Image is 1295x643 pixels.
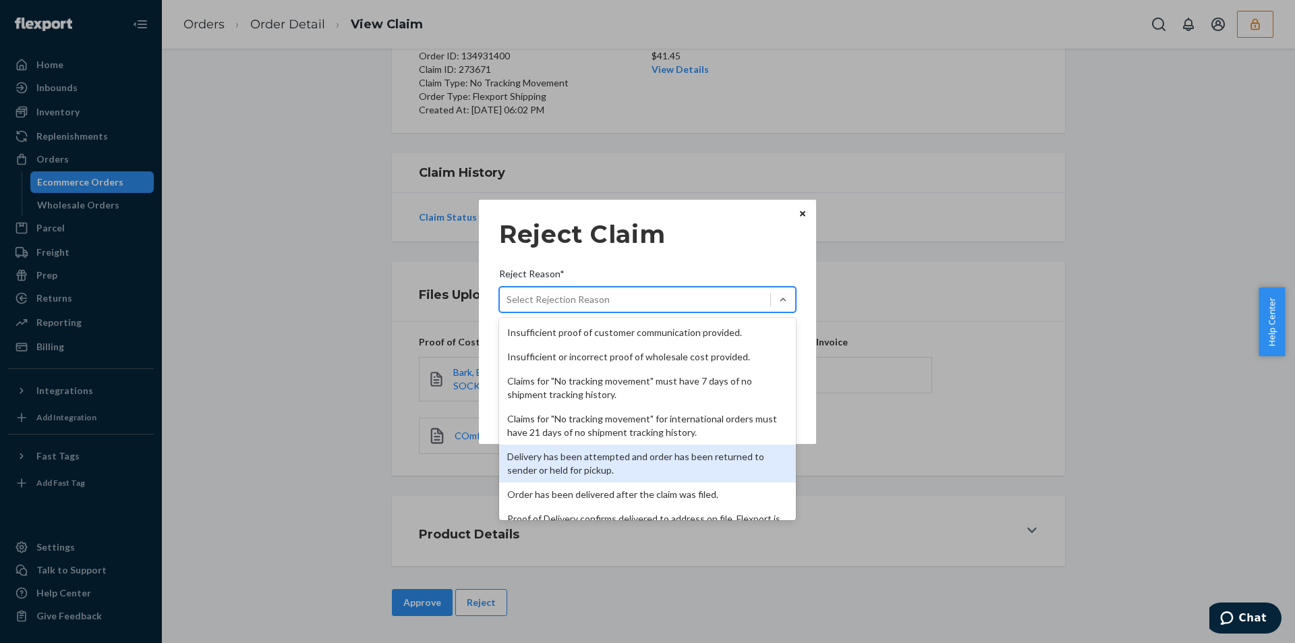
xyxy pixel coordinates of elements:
div: Select Rejection Reason [507,293,610,306]
div: Insufficient proof of customer communication provided. [499,320,796,345]
div: Insufficient or incorrect proof of wholesale cost provided. [499,345,796,369]
div: Claims for "No tracking movement" must have 7 days of no shipment tracking history. [499,369,796,407]
div: Claims for "No tracking movement" for international orders must have 21 days of no shipment track... [499,407,796,445]
span: Chat [30,9,57,22]
button: Close [796,206,809,221]
div: Order has been delivered after the claim was filed. [499,482,796,507]
span: Reject Reason* [499,267,565,286]
div: Delivery has been attempted and order has been returned to sender or held for pickup. [499,445,796,482]
h3: Reject Claim [499,220,796,248]
div: Proof of Delivery confirms delivered to address on file. Flexport is not liable for lost/stolen i... [499,507,796,544]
